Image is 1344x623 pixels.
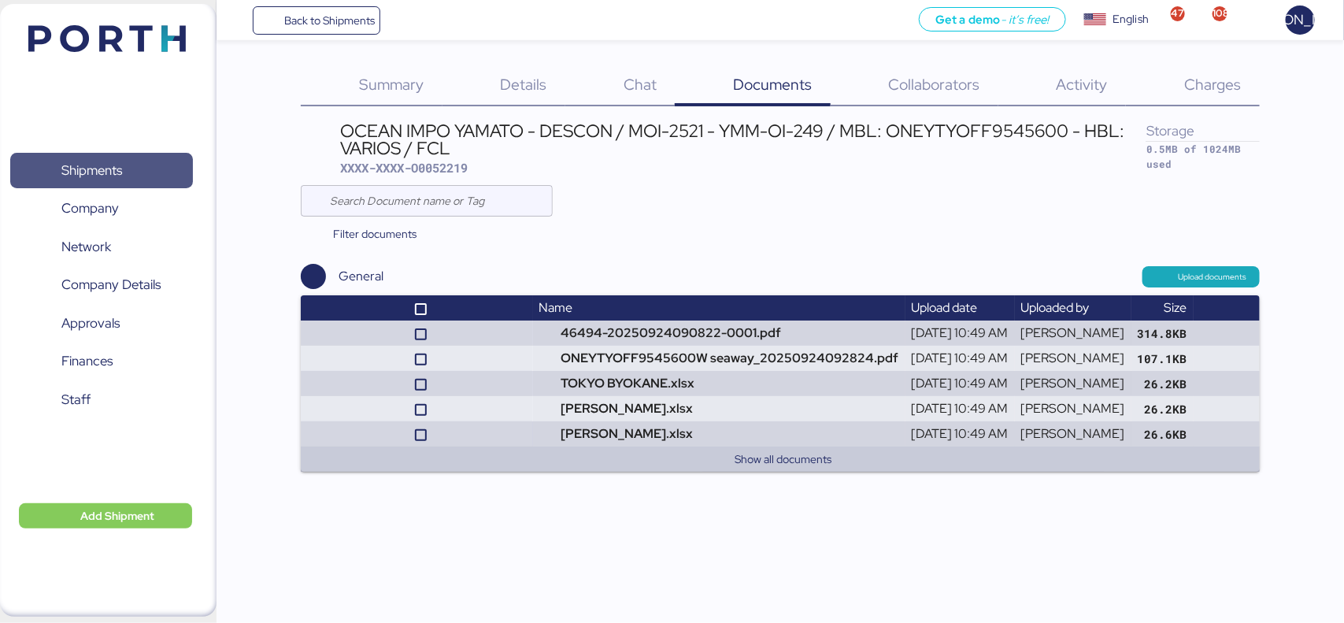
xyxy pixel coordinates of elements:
span: Activity [1057,74,1108,95]
a: Approvals [10,306,193,342]
span: Back to Shipments [284,11,375,30]
td: [PERSON_NAME] [1015,321,1131,346]
span: Finances [61,350,113,373]
td: [PERSON_NAME] [1015,346,1131,371]
button: Upload documents [1142,266,1260,287]
span: Staff [61,388,91,411]
div: English [1113,11,1149,28]
td: 26.2KB [1131,371,1194,396]
td: [DATE] 10:49 AM [905,371,1015,396]
span: Documents [733,74,812,95]
a: Company Details [10,267,193,303]
a: Back to Shipments [253,6,381,35]
span: Shipments [61,159,122,182]
div: 0.5MB of 1024MB used [1146,142,1260,172]
div: OCEAN IMPO YAMATO - DESCON / MOI-2521 - YMM-OI-249 / MBL: ONEYTYOFF9545600 - HBL: VARIOS / FCL [340,122,1146,158]
button: Show all documents [320,450,1246,469]
span: Upload documents [1179,270,1247,284]
span: XXXX-XXXX-O0052219 [340,160,468,176]
td: [DATE] 10:49 AM [905,321,1015,346]
span: Chat [624,74,657,95]
td: [PERSON_NAME] [1015,371,1131,396]
button: Menu [226,7,253,34]
a: Company [10,191,193,227]
span: Name [539,299,573,316]
button: Filter documents [301,220,429,248]
span: Size [1164,299,1187,316]
a: Network [10,229,193,265]
a: Shipments [10,153,193,189]
span: Summary [359,74,424,95]
td: [PERSON_NAME] [1015,421,1131,447]
div: General [339,267,383,286]
td: TOKYO BYOKANE.xlsx [533,371,905,396]
input: Search Document name or Tag [331,185,544,217]
span: Company [61,197,119,220]
span: Company Details [61,273,161,296]
td: 314.8KB [1131,321,1194,346]
td: [DATE] 10:49 AM [905,346,1015,371]
td: [PERSON_NAME] [1015,396,1131,421]
span: Details [501,74,547,95]
button: Add Shipment [19,503,192,528]
a: Finances [10,343,193,380]
span: Upload date [912,299,978,316]
td: [PERSON_NAME].xlsx [533,396,905,421]
td: 107.1KB [1131,346,1194,371]
span: Add Shipment [80,506,154,525]
td: 46494-20250924090822-0001.pdf [533,321,905,346]
span: Charges [1184,74,1241,95]
span: Approvals [61,312,120,335]
span: Storage [1146,121,1194,139]
span: Collaborators [889,74,980,95]
a: Staff [10,382,193,418]
td: ONEYTYOFF9545600W seaway_20250924092824.pdf [533,346,905,371]
td: [DATE] 10:49 AM [905,396,1015,421]
td: 26.2KB [1131,396,1194,421]
span: Filter documents [333,224,417,243]
td: [PERSON_NAME].xlsx [533,421,905,447]
td: [DATE] 10:49 AM [905,421,1015,447]
td: 26.6KB [1131,421,1194,447]
span: Uploaded by [1021,299,1090,316]
span: Network [61,235,111,258]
